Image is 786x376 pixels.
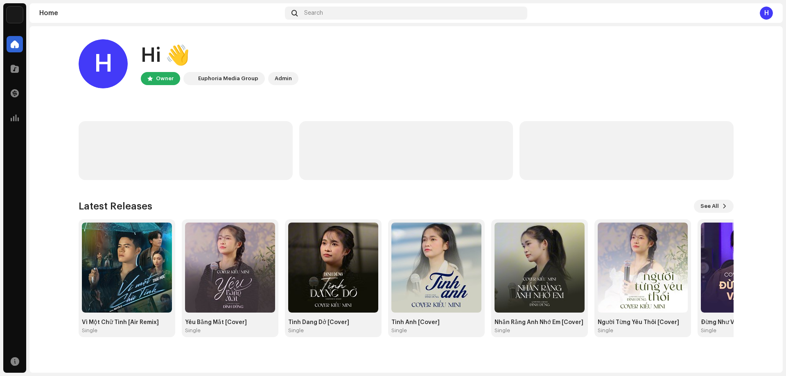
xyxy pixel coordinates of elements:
img: 31d3c59f-5370-4c96-98a4-7b5054f9ca70 [82,223,172,313]
div: Single [185,327,201,334]
div: Single [598,327,613,334]
div: Owner [156,74,174,83]
span: See All [700,198,719,214]
button: See All [694,200,734,213]
img: 999d77d5-0887-4a43-b762-7de3727c1c45 [391,223,481,313]
div: H [79,39,128,88]
div: Vì Một Chữ Tình [Air Remix] [82,319,172,326]
div: Tình Anh [Cover] [391,319,481,326]
img: 73e1f5df-0919-4484-ae61-91852602e6a4 [495,223,585,313]
div: Euphoria Media Group [198,74,258,83]
div: Hi 👋 [141,43,298,69]
img: de0d2825-999c-4937-b35a-9adca56ee094 [185,74,195,83]
span: Search [304,10,323,16]
div: Tình Dang Dở [Cover] [288,319,378,326]
div: Single [701,327,716,334]
img: 3c64b470-1430-46bf-931a-035ee5d01087 [598,223,688,313]
div: Single [391,327,407,334]
div: Single [82,327,97,334]
div: Admin [275,74,292,83]
h3: Latest Releases [79,200,152,213]
div: H [760,7,773,20]
div: Nhắn Rằng Anh Nhớ Em [Cover] [495,319,585,326]
img: 34d2ef55-46ab-460f-ac1c-0c4157a11d5a [185,223,275,313]
div: Single [495,327,510,334]
div: Yêu Bằng Mắt [Cover] [185,319,275,326]
div: Single [288,327,304,334]
div: Người Từng Yêu Thôi [Cover] [598,319,688,326]
img: de0d2825-999c-4937-b35a-9adca56ee094 [7,7,23,23]
img: 7c79ec45-5277-4492-a764-34de14a07e35 [288,223,378,313]
div: Home [39,10,282,16]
